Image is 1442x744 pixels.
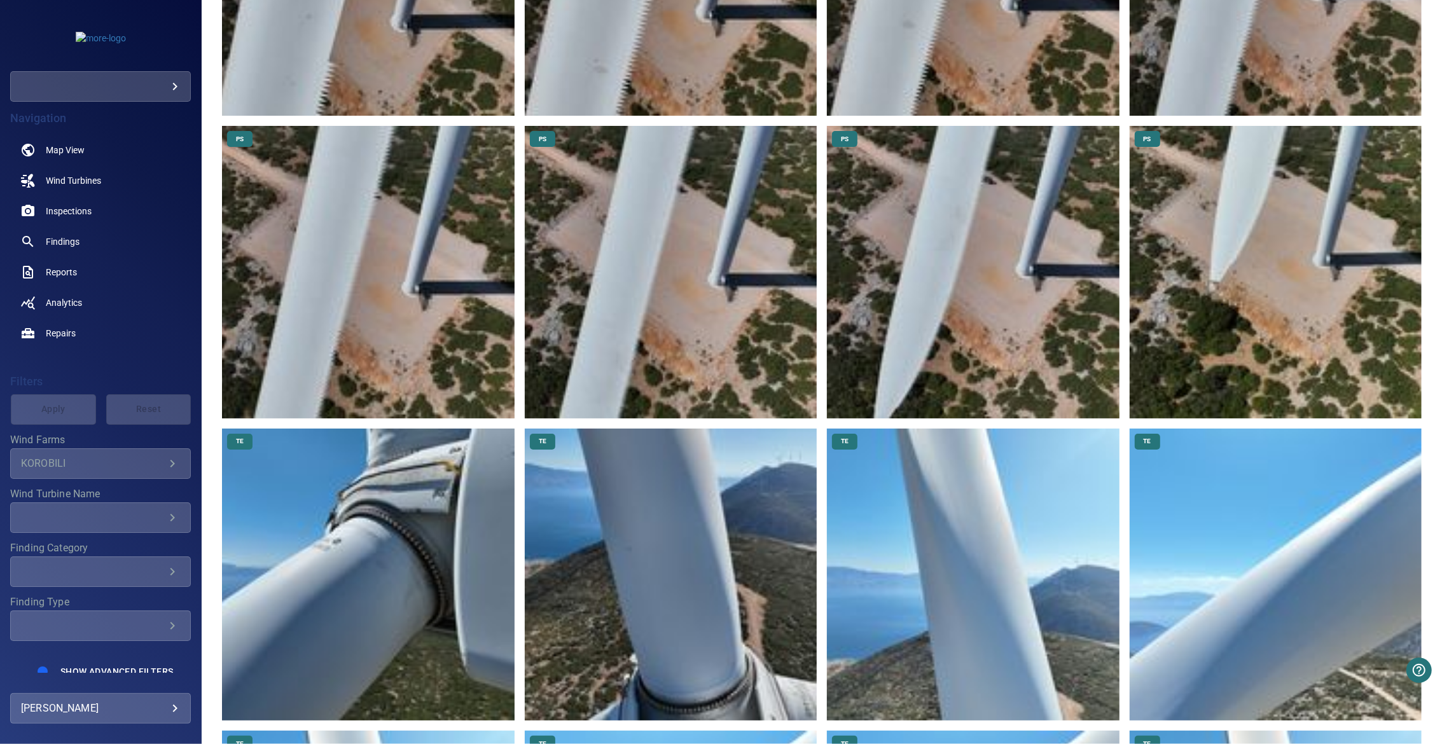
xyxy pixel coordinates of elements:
[46,327,76,340] span: Repairs
[10,135,191,165] a: map noActive
[10,226,191,257] a: findings noActive
[21,457,165,469] div: KOROBILI
[1136,135,1159,144] span: PS
[46,174,101,187] span: Wind Turbines
[10,71,191,102] div: more
[531,437,554,446] span: TE
[46,144,85,156] span: Map View
[10,257,191,287] a: reports noActive
[53,661,181,682] button: Show Advanced Filters
[228,135,251,144] span: PS
[10,112,191,125] h4: Navigation
[60,666,173,677] span: Show Advanced Filters
[10,165,191,196] a: windturbines noActive
[833,437,856,446] span: TE
[21,698,180,719] div: [PERSON_NAME]
[10,543,191,553] label: Finding Category
[10,448,191,479] div: Wind Farms
[10,375,191,388] h4: Filters
[531,135,554,144] span: PS
[46,266,77,279] span: Reports
[1136,437,1159,446] span: TE
[76,32,126,45] img: more-logo
[10,502,191,533] div: Wind Turbine Name
[46,205,92,217] span: Inspections
[10,597,191,607] label: Finding Type
[10,287,191,318] a: analytics noActive
[10,435,191,445] label: Wind Farms
[46,235,80,248] span: Findings
[10,489,191,499] label: Wind Turbine Name
[10,196,191,226] a: inspections noActive
[46,296,82,309] span: Analytics
[833,135,856,144] span: PS
[10,318,191,348] a: repairs noActive
[228,437,251,446] span: TE
[10,556,191,587] div: Finding Category
[10,610,191,641] div: Finding Type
